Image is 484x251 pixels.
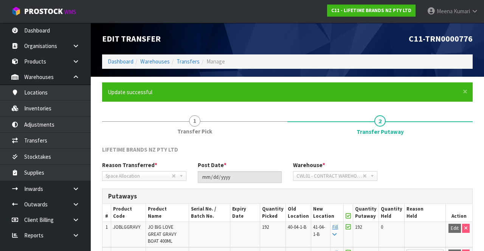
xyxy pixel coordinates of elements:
th: Product Name [146,204,189,222]
a: Warehouses [140,58,170,65]
span: Meena [437,8,453,15]
label: Reason Transferred [102,161,157,169]
span: 192 [262,224,269,230]
span: Kumari [454,8,470,15]
small: WMS [64,8,76,15]
a: Fill [332,224,338,237]
span: C11-TRN0000776 [409,33,473,44]
th: Reason Held [404,204,445,222]
strong: C11 - LIFETIME BRANDS NZ PTY LTD [331,7,411,14]
span: CWL01 - CONTRACT WAREHOUSING [GEOGRAPHIC_DATA] [296,172,363,181]
a: Transfers [177,58,200,65]
span: Update successful [108,88,152,96]
span: 192 [355,224,362,230]
span: Manage [206,58,225,65]
span: Transfer Pick [177,127,212,135]
span: 41-04-1-B [313,224,325,237]
span: 1 [189,115,200,127]
span: JOBLGGRAVY [113,224,140,230]
span: Space Allocation [105,172,172,181]
span: 1 [105,224,108,230]
th: Quantity Putaway [353,204,379,222]
input: Post Date [198,171,282,183]
button: Edit [448,224,461,233]
label: Post Date [198,161,226,169]
th: Expiry Date [230,204,260,222]
th: Old Location [285,204,311,222]
span: × [463,86,467,97]
span: 2 [374,115,386,127]
span: Transfer Putaway [357,128,404,136]
label: Warehouse [293,161,325,169]
h3: Putaways [108,193,467,200]
th: Action [445,204,472,222]
th: # [102,204,111,222]
th: Quantity Held [379,204,404,222]
span: 0 [381,224,383,230]
span: Edit Transfer [102,33,161,44]
a: C11 - LIFETIME BRANDS NZ PTY LTD [327,5,416,17]
img: cube-alt.png [11,6,21,16]
th: Quantity Picked [260,204,285,222]
span: LIFETIME BRANDS NZ PTY LTD [102,146,178,153]
a: Dashboard [108,58,133,65]
th: Serial No. / Batch No. [189,204,230,222]
th: New Location [311,204,343,222]
span: 40-04-1-B [288,224,306,230]
th: Product Code [111,204,146,222]
span: JO BIG LOVE GREAT GRAVY BOAT 400ML [148,224,176,244]
span: ProStock [24,6,63,16]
